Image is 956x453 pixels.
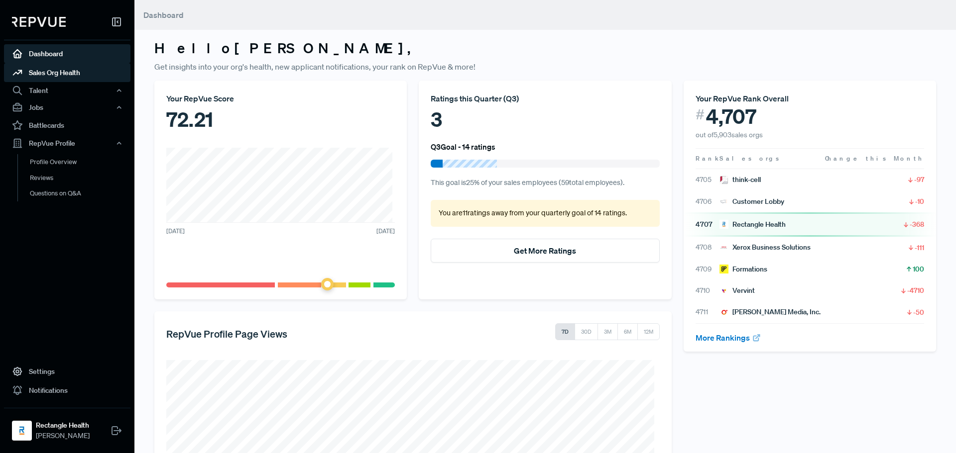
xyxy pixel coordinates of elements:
span: 4705 [696,175,719,185]
img: Customer Lobby [719,197,728,206]
button: 12M [637,323,660,340]
span: 4710 [696,285,719,296]
a: Sales Org Health [4,63,130,82]
button: 6M [617,323,638,340]
span: 4707 [696,219,719,230]
img: Vervint [719,286,728,295]
div: think-cell [719,175,761,185]
span: 4709 [696,264,719,274]
div: Customer Lobby [719,196,784,207]
a: Settings [4,362,130,381]
img: Formations [719,265,728,273]
span: [DATE] [166,227,185,236]
img: RepVue [12,17,66,27]
button: Talent [4,82,130,99]
span: # [696,104,705,125]
div: [PERSON_NAME] Media, Inc. [719,307,821,317]
h3: Hello [PERSON_NAME] , [154,40,936,57]
span: -111 [915,243,924,253]
p: Get insights into your org's health, new applicant notifications, your rank on RepVue & more! [154,61,936,73]
img: Rectangle Health [719,220,728,229]
span: -50 [913,307,924,317]
span: Dashboard [143,10,184,20]
button: Get More Ratings [431,239,659,263]
span: 4,707 [706,104,756,128]
span: Change this Month [825,154,924,163]
span: 4708 [696,242,719,253]
img: think-cell [719,176,728,184]
button: 3M [597,323,618,340]
p: You are 11 ratings away from your quarterly goal of 14 ratings . [439,208,651,219]
img: Xerox Business Solutions [719,243,728,252]
a: Battlecards [4,116,130,135]
span: [DATE] [376,227,395,236]
a: Rectangle HealthRectangle Health[PERSON_NAME] [4,408,130,445]
div: Ratings this Quarter ( Q3 ) [431,92,659,104]
span: [PERSON_NAME] [36,431,90,441]
a: Profile Overview [17,154,144,170]
h6: Q3 Goal - 14 ratings [431,142,495,151]
a: Dashboard [4,44,130,63]
a: More Rankings [696,333,761,343]
button: 7D [555,323,575,340]
p: This goal is 25 % of your sales employees ( 59 total employees). [431,178,659,188]
strong: Rectangle Health [36,420,90,431]
span: Rank [696,154,719,163]
span: -368 [910,219,924,229]
img: O'Reilly Media, Inc. [719,308,728,317]
button: Jobs [4,99,130,116]
div: Xerox Business Solutions [719,242,811,253]
div: Rectangle Health [719,219,786,230]
div: Your RepVue Score [166,92,395,104]
span: Your RepVue Rank Overall [696,93,789,103]
h5: RepVue Profile Page Views [166,328,287,340]
div: 72.21 [166,104,395,134]
span: -97 [914,175,924,184]
span: -10 [915,196,924,206]
div: Formations [719,264,767,274]
span: 4706 [696,196,719,207]
span: 100 [913,264,924,274]
span: -4710 [907,285,924,295]
div: 3 [431,104,659,134]
a: Questions on Q&A [17,185,144,201]
span: 4711 [696,307,719,317]
a: Reviews [17,170,144,186]
button: RepVue Profile [4,135,130,152]
div: Vervint [719,285,755,296]
button: 30D [575,323,598,340]
img: Rectangle Health [14,423,30,439]
a: Notifications [4,381,130,400]
span: out of 5,903 sales orgs [696,130,763,139]
span: Sales orgs [719,154,781,163]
